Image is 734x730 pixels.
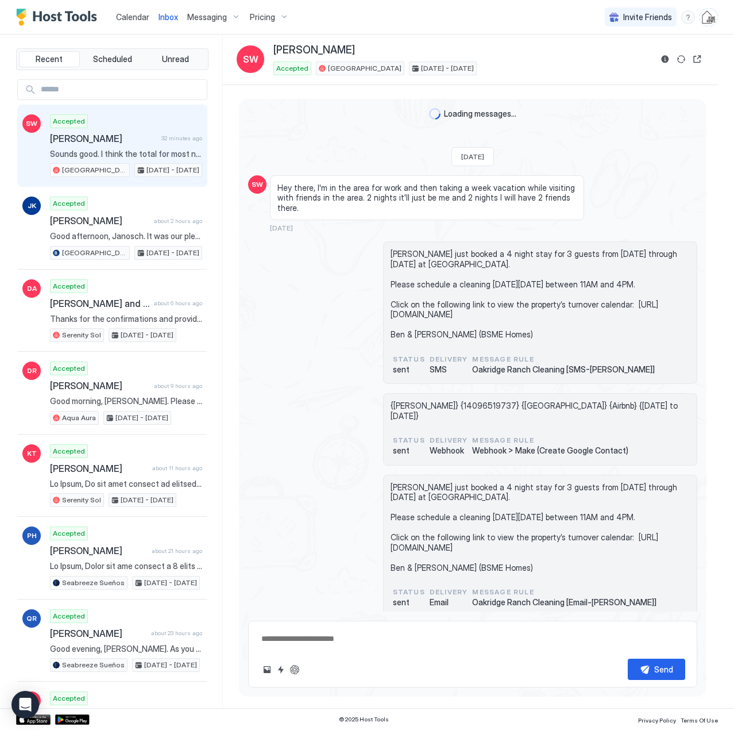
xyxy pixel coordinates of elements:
[16,9,102,26] a: Host Tools Logo
[472,435,628,445] span: Message Rule
[638,717,676,724] span: Privacy Policy
[472,364,655,375] span: Oakridge Ranch Cleaning [SMS-[PERSON_NAME]]
[62,660,125,670] span: Seabreeze Sueños
[121,495,173,505] span: [DATE] - [DATE]
[50,380,149,391] span: [PERSON_NAME]
[62,330,101,340] span: Serenity Sol
[159,11,178,23] a: Inbox
[628,659,685,680] button: Send
[26,613,37,624] span: QR
[36,54,63,64] span: Recent
[62,248,127,258] span: [GEOGRAPHIC_DATA]
[159,12,178,22] span: Inbox
[690,52,704,66] button: Open reservation
[50,644,202,654] span: Good evening, [PERSON_NAME]. As you settle in for the night, we wanted to thank you again for sel...
[472,587,656,597] span: Message Rule
[62,578,125,588] span: Seabreeze Sueños
[430,445,468,456] span: Webhook
[276,63,308,74] span: Accepted
[250,12,275,22] span: Pricing
[50,149,202,159] span: Sounds good. I think the total for most nights is going to be one person. But I think at least tw...
[50,314,202,324] span: Thanks for the confirmations and providing a copy of your IDs, [PERSON_NAME] & [PERSON_NAME]. In ...
[444,109,516,119] span: Loading messages...
[116,11,149,23] a: Calendar
[27,366,37,376] span: DR
[654,663,673,675] div: Send
[82,51,143,67] button: Scheduled
[187,12,227,22] span: Messaging
[273,44,355,57] span: [PERSON_NAME]
[681,717,718,724] span: Terms Of Use
[62,495,101,505] span: Serenity Sol
[154,382,202,390] span: about 9 hours ago
[11,691,39,719] div: Open Intercom Messenger
[53,611,85,621] span: Accepted
[50,215,149,226] span: [PERSON_NAME]
[393,435,425,445] span: status
[50,628,146,639] span: [PERSON_NAME]
[430,587,468,597] span: Delivery
[27,283,37,294] span: DA
[115,413,168,423] span: [DATE] - [DATE]
[393,364,425,375] span: sent
[243,52,258,66] span: SW
[391,249,690,340] span: [PERSON_NAME] just booked a 4 night stay for 3 guests from [DATE] through [DATE] at [GEOGRAPHIC_D...
[50,298,149,309] span: [PERSON_NAME] and [PERSON_NAME]
[391,482,690,573] span: [PERSON_NAME] just booked a 4 night stay for 3 guests from [DATE] through [DATE] at [GEOGRAPHIC_D...
[53,198,85,209] span: Accepted
[116,12,149,22] span: Calendar
[50,561,202,571] span: Lo Ipsum, Dolor sit ame consect a 8 elits doei tem 7 incidi ut Laboreetd Magnaa enim Adm, Veniamq...
[55,714,90,725] a: Google Play Store
[421,63,474,74] span: [DATE] - [DATE]
[270,224,293,232] span: [DATE]
[144,578,197,588] span: [DATE] - [DATE]
[658,52,672,66] button: Reservation information
[430,354,468,364] span: Delivery
[252,179,263,190] span: SW
[430,597,468,608] span: Email
[328,63,401,74] span: [GEOGRAPHIC_DATA]
[152,464,202,472] span: about 11 hours ago
[53,528,85,539] span: Accepted
[151,629,202,637] span: about 23 hours ago
[288,663,302,677] button: ChatGPT Auto Reply
[393,587,425,597] span: status
[28,201,36,211] span: JK
[121,330,173,340] span: [DATE] - [DATE]
[472,597,656,608] span: Oakridge Ranch Cleaning [Email-[PERSON_NAME]]
[27,531,37,541] span: PH
[154,217,202,225] span: about 2 hours ago
[638,713,676,725] a: Privacy Policy
[50,545,147,556] span: [PERSON_NAME]
[681,10,695,24] div: menu
[146,248,199,258] span: [DATE] - [DATE]
[472,354,655,364] span: Message Rule
[50,231,202,241] span: Good afternoon, Janosch. It was our pleasure hosting you at [GEOGRAPHIC_DATA]! We hope you enjoye...
[53,446,85,456] span: Accepted
[472,445,628,456] span: Webhook > Make (Create Google Contact)
[62,413,96,423] span: Aqua Aura
[260,663,274,677] button: Upload image
[154,299,202,307] span: about 6 hours ago
[16,714,51,725] a: App Store
[16,48,208,70] div: tab-group
[53,363,85,374] span: Accepted
[50,133,157,144] span: [PERSON_NAME]
[19,51,80,67] button: Recent
[393,445,425,456] span: sent
[62,165,127,175] span: [GEOGRAPHIC_DATA]
[277,183,577,213] span: Hey there, I'm in the area for work and then taking a week vacation while visiting with friends i...
[623,12,672,22] span: Invite Friends
[162,54,189,64] span: Unread
[430,364,468,375] span: SMS
[152,547,202,555] span: about 21 hours ago
[53,116,85,126] span: Accepted
[393,354,425,364] span: status
[50,463,148,474] span: [PERSON_NAME]
[27,448,37,459] span: KT
[274,663,288,677] button: Quick reply
[461,152,484,161] span: [DATE]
